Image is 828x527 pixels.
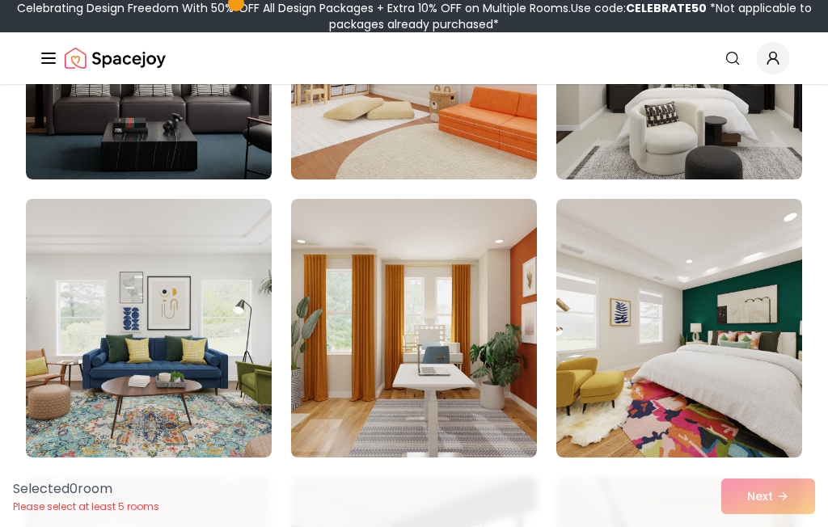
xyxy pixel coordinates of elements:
img: Room room-32 [291,199,537,457]
p: Please select at least 5 rooms [13,500,159,513]
img: Room room-31 [26,199,272,457]
p: Selected 0 room [13,479,159,499]
img: Spacejoy Logo [65,42,166,74]
nav: Global [39,32,789,84]
img: Room room-33 [556,199,802,457]
a: Spacejoy [65,42,166,74]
